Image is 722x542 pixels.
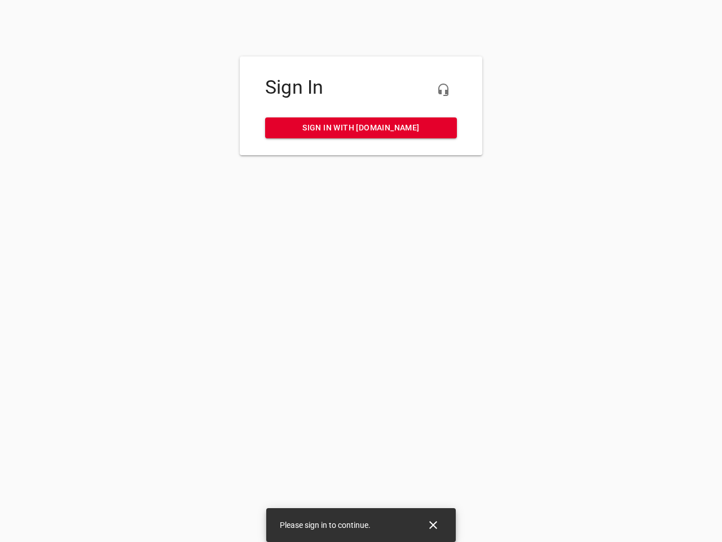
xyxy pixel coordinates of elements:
[274,121,448,135] span: Sign in with [DOMAIN_NAME]
[280,521,371,530] span: Please sign in to continue.
[265,76,457,99] h4: Sign In
[430,76,457,103] button: Live Chat
[265,117,457,138] a: Sign in with [DOMAIN_NAME]
[420,512,447,539] button: Close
